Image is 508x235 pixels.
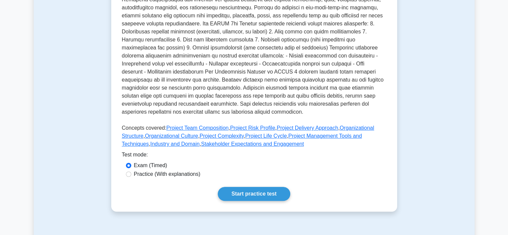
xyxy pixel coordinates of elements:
[277,125,338,131] a: Project Delivery Approach
[200,133,244,139] a: Project Complexity
[218,187,290,201] a: Start practice test
[245,133,287,139] a: Project Life Cycle
[122,124,386,151] p: Concepts covered: , , , , , , , , ,
[150,141,200,147] a: Industry and Domain
[230,125,275,131] a: Project Risk Profile
[145,133,198,139] a: Organizational Culture
[134,170,200,178] label: Practice (With explanations)
[122,151,386,161] div: Test mode:
[166,125,228,131] a: Project Team Composition
[134,161,167,169] label: Exam (Timed)
[201,141,304,147] a: Stakeholder Expectations and Engagement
